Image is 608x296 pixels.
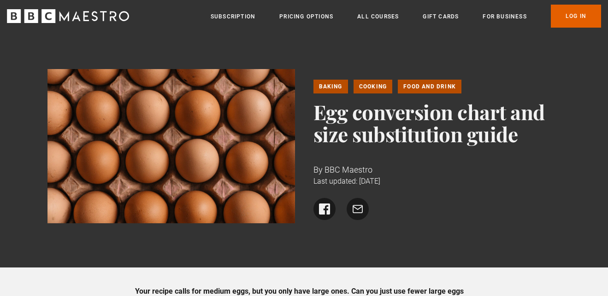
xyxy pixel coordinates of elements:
[423,12,459,21] a: Gift Cards
[313,80,348,93] a: Baking
[313,101,561,145] h1: Egg conversion chart and size substitution guide
[313,165,323,174] span: By
[398,80,461,93] a: Food and Drink
[313,177,380,186] time: Last updated: [DATE]
[7,9,129,23] svg: BBC Maestro
[483,12,526,21] a: For business
[211,5,601,28] nav: Primary
[551,5,601,28] a: Log In
[325,165,372,174] span: BBC Maestro
[211,12,255,21] a: Subscription
[354,80,392,93] a: Cooking
[357,12,399,21] a: All Courses
[279,12,333,21] a: Pricing Options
